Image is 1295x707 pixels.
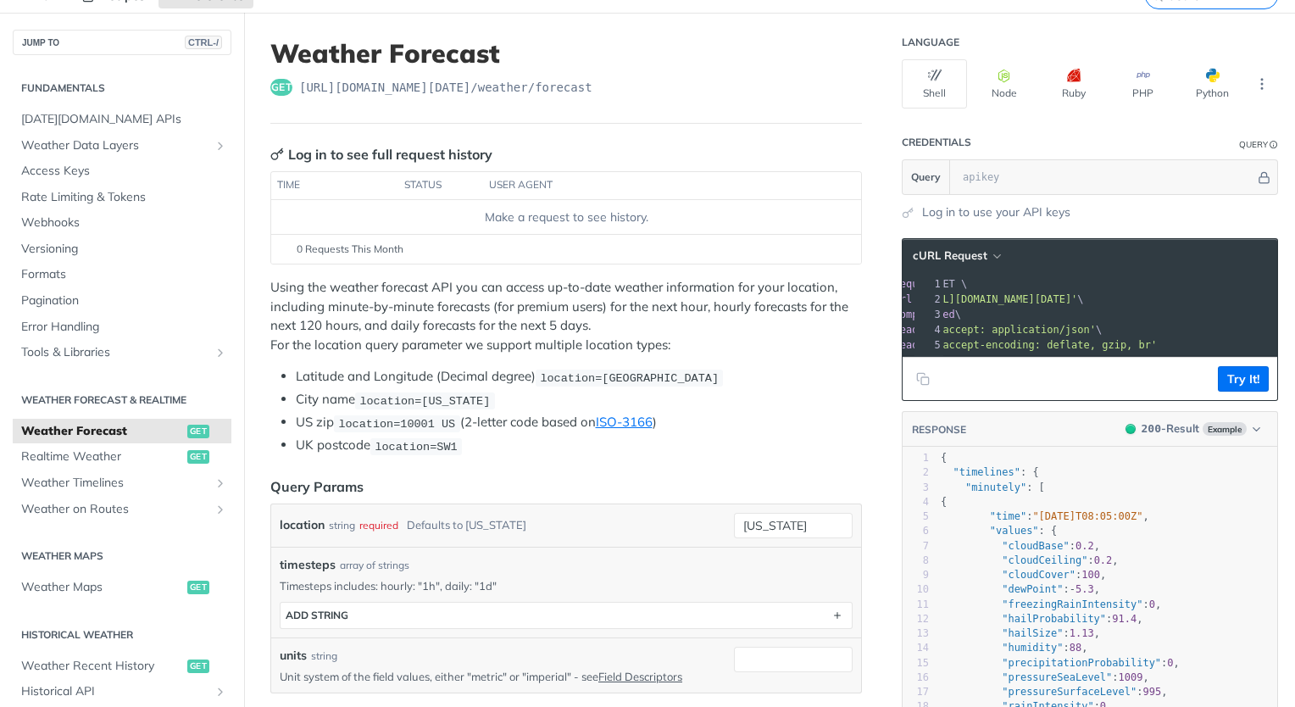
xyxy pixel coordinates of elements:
span: [DATE][DOMAIN_NAME] APIs [21,111,227,128]
button: Show subpages for Weather Data Layers [214,139,227,153]
a: Versioning [13,237,231,262]
span: Versioning [21,241,227,258]
span: : , [941,613,1143,625]
a: Tools & LibrariesShow subpages for Tools & Libraries [13,340,231,365]
div: 6 [903,524,929,538]
div: array of strings [340,558,409,573]
span: 100 [1081,569,1100,581]
a: Webhooks [13,210,231,236]
span: Query [911,170,941,185]
span: : , [941,540,1100,552]
span: "minutely" [965,482,1026,493]
span: Weather Data Layers [21,137,209,154]
div: 15 [903,656,929,671]
button: Show subpages for Weather Timelines [214,476,227,490]
span: "pressureSeaLevel" [1002,671,1112,683]
div: 3 [903,481,929,495]
span: "hailProbability" [1002,613,1106,625]
div: 16 [903,671,929,685]
div: 3 [914,307,943,322]
a: Error Handling [13,315,231,340]
a: Weather on RoutesShow subpages for Weather on Routes [13,497,231,522]
div: string [329,513,355,537]
div: 7 [903,539,929,554]
span: { [941,452,947,464]
li: City name [296,390,862,409]
span: --request [881,278,937,290]
button: ADD string [281,603,852,628]
span: "values" [990,525,1039,537]
div: 5 [903,509,929,524]
button: Ruby [1041,59,1106,109]
span: CTRL-/ [185,36,222,49]
span: Weather Recent History [21,658,183,675]
span: --header [881,324,931,336]
span: Weather Maps [21,579,183,596]
span: location=[US_STATE] [359,394,490,407]
button: Try It! [1218,366,1269,392]
span: "time" [990,510,1026,522]
span: 5.3 [1075,583,1094,595]
span: \ [851,309,961,320]
span: 200 [1142,422,1161,435]
span: \ [851,293,1084,305]
a: Realtime Weatherget [13,444,231,470]
th: time [271,172,398,199]
span: "cloudCeiling" [1002,554,1087,566]
input: apikey [954,160,1255,194]
span: "humidity" [1002,642,1063,654]
div: - Result [1142,420,1199,437]
div: Query Params [270,476,364,497]
span: "[DATE]T08:05:00Z" [1032,510,1142,522]
div: 1 [914,276,943,292]
div: Language [902,36,959,49]
span: 0.2 [1094,554,1113,566]
a: [DATE][DOMAIN_NAME] APIs [13,107,231,132]
span: Formats [21,266,227,283]
span: Weather Timelines [21,475,209,492]
span: timesteps [280,556,336,574]
span: get [187,450,209,464]
p: Unit system of the field values, either "metric" or "imperial" - see [280,669,727,684]
span: location=[GEOGRAPHIC_DATA] [540,371,719,384]
a: Weather TimelinesShow subpages for Weather Timelines [13,470,231,496]
div: Make a request to see history. [278,209,854,226]
div: Log in to see full request history [270,144,492,164]
a: Weather Data LayersShow subpages for Weather Data Layers [13,133,231,159]
a: Pagination [13,288,231,314]
span: Weather on Routes [21,501,209,518]
li: Latitude and Longitude (Decimal degree) [296,367,862,387]
button: Python [1180,59,1245,109]
span: get [187,425,209,438]
div: required [359,513,398,537]
span: \ [851,324,1102,336]
h2: Weather Maps [13,548,231,564]
a: Access Keys [13,159,231,184]
div: 11 [903,598,929,612]
div: ADD string [286,609,348,621]
span: : , [941,583,1100,595]
span: Webhooks [21,214,227,231]
span: GET \ [851,278,967,290]
span: "pressureSurfaceLevel" [1002,686,1137,698]
div: 2 [914,292,943,307]
span: 88 [1070,642,1081,654]
button: Hide [1255,169,1273,186]
span: https://api.tomorrow.io/v4/weather/forecast [299,79,592,96]
div: 2 [903,465,929,480]
div: 10 [903,582,929,597]
span: "cloudCover" [1002,569,1075,581]
button: Node [971,59,1037,109]
span: : , [941,627,1100,639]
span: : , [941,686,1167,698]
svg: More ellipsis [1254,76,1270,92]
span: 'accept: application/json' [937,324,1096,336]
div: 17 [903,685,929,699]
span: "hailSize" [1002,627,1063,639]
button: Copy to clipboard [911,366,935,392]
div: 8 [903,554,929,568]
span: { [941,496,947,508]
label: units [280,647,307,665]
span: Weather Forecast [21,423,183,440]
span: 1009 [1119,671,1143,683]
